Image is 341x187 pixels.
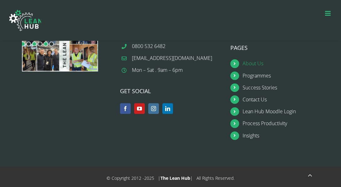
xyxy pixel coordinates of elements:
a: Instagram [148,103,159,114]
img: The Lean Hub | Optimising productivity with Lean Logo [9,5,41,35]
div: © Copyright 2012 - 2025 | | All Rights Reserved. [107,173,234,183]
a: Insights [243,131,332,140]
a: Programmes [243,72,332,80]
a: Toggle mobile menu [325,10,332,17]
a: Contact Us [243,95,332,104]
h4: GET SOCIAL [120,88,221,94]
a: Facebook [120,103,131,114]
a: Lean Hub Moodle Login [243,107,332,116]
a: LinkedIn [162,103,173,114]
h4: PAGES [230,45,332,51]
a: Process Productivity [243,119,332,128]
a: The Lean Hub [160,175,190,181]
div: Mon – Sat . 9am – 6pm [132,66,221,74]
a: Success Stories [243,83,332,92]
a: 0800 532 6482 [132,42,221,51]
a: YouTube [134,103,145,114]
a: About Us [243,59,332,68]
a: [EMAIL_ADDRESS][DOMAIN_NAME] [132,54,221,62]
